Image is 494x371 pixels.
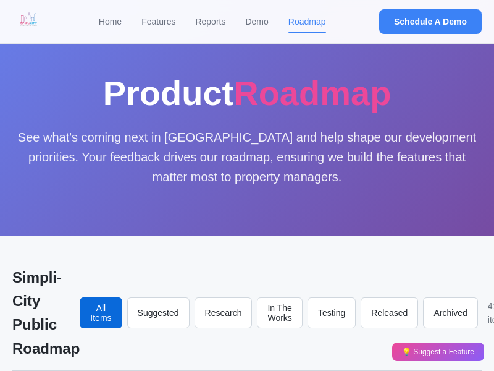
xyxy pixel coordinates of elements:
button: Released [361,297,418,328]
a: Demo [245,15,268,28]
a: Features [141,15,175,28]
button: Testing [308,297,356,328]
button: All Items [80,297,122,328]
p: See what's coming next in [GEOGRAPHIC_DATA] and help shape our development priorities. Your feedb... [12,127,482,187]
img: Simplicity Logo [12,7,45,32]
button: Archived [423,297,477,328]
button: In The Works [257,297,302,328]
h2: Simpli-City Public Roadmap [12,266,80,361]
span: Roadmap [233,74,391,113]
button: Research [195,297,253,328]
button: 💡 Suggest a Feature [392,343,484,361]
h1: Product [12,74,482,113]
a: Reports [195,15,225,28]
button: Suggested [127,297,190,328]
button: Schedule A Demo [379,9,482,34]
a: Roadmap [288,15,326,28]
a: Home [99,15,122,28]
